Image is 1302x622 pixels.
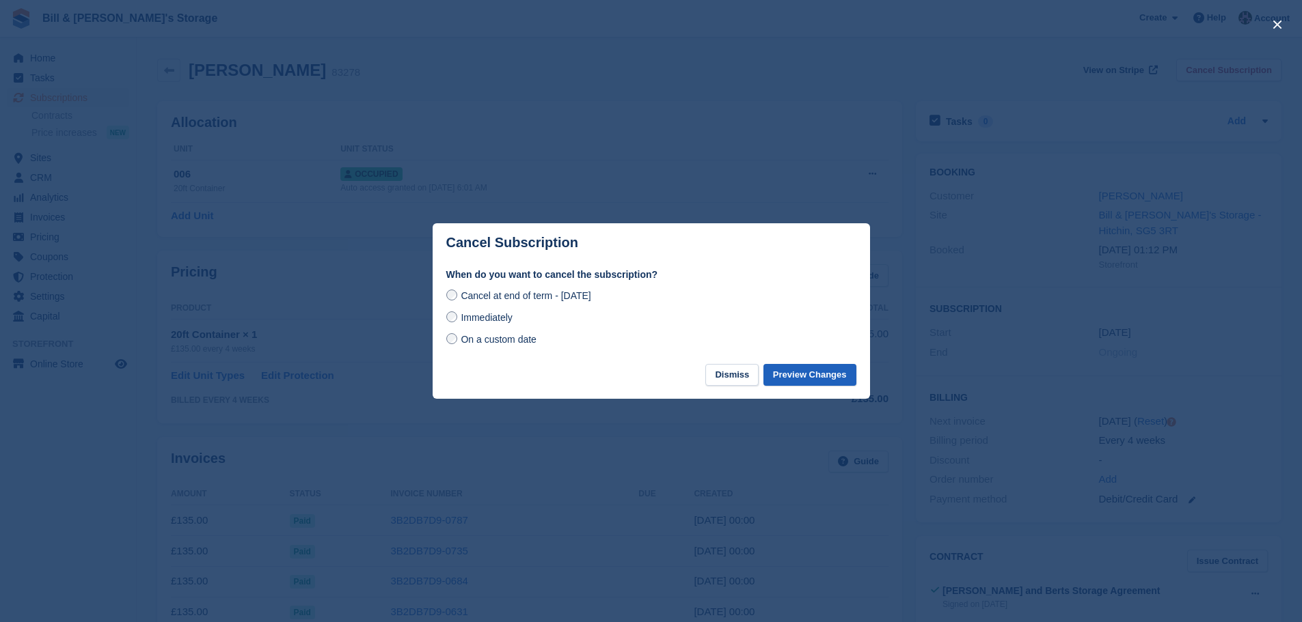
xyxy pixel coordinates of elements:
span: Cancel at end of term - [DATE] [461,290,591,301]
button: close [1266,14,1288,36]
p: Cancel Subscription [446,235,578,251]
label: When do you want to cancel the subscription? [446,268,856,282]
span: On a custom date [461,334,537,345]
input: Immediately [446,311,457,322]
span: Immediately [461,312,512,323]
input: Cancel at end of term - [DATE] [446,289,457,300]
input: On a custom date [446,333,457,344]
button: Preview Changes [763,364,856,386]
button: Dismiss [705,364,759,386]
